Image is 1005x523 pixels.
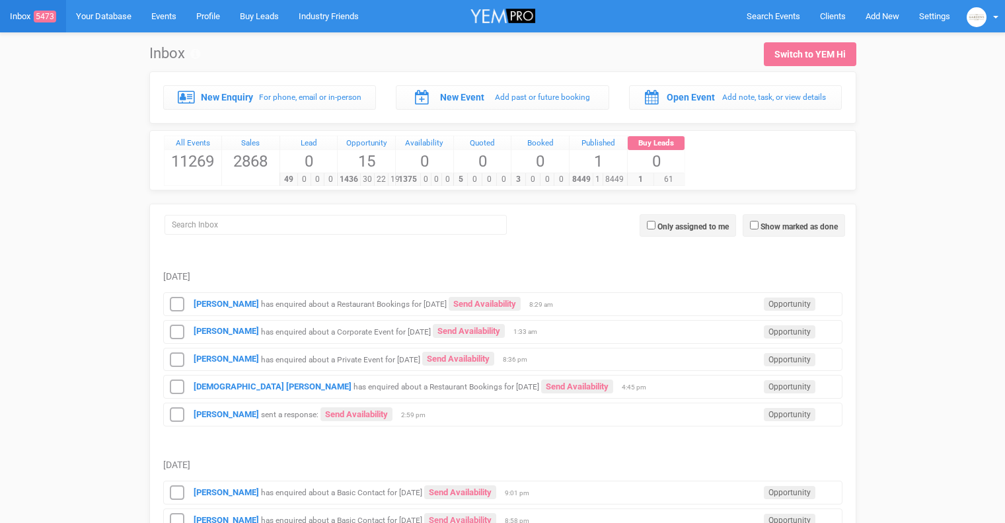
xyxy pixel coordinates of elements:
span: 5473 [34,11,56,22]
h5: [DATE] [163,272,842,282]
span: 0 [396,150,453,173]
span: Opportunity [764,353,815,366]
a: Send Availability [424,485,496,499]
span: Opportunity [764,486,815,499]
span: 0 [280,150,338,173]
a: [PERSON_NAME] [194,487,259,497]
span: 0 [324,173,338,186]
span: 0 [311,173,324,186]
div: Sales [222,136,279,151]
a: Lead [280,136,338,151]
span: 0 [628,150,685,173]
a: Published [570,136,627,151]
a: Availability [396,136,453,151]
span: 0 [467,173,482,186]
span: 2868 [222,150,279,173]
span: Opportunity [764,325,815,339]
a: Switch to YEM Hi [764,42,856,66]
label: Only assigned to me [657,221,729,233]
small: For phone, email or in-person [259,93,361,102]
a: [PERSON_NAME] [194,326,259,336]
span: 19 [388,173,402,186]
a: Send Availability [449,297,521,311]
a: [PERSON_NAME] [194,354,259,364]
span: 61 [653,173,685,186]
label: New Enquiry [201,91,253,104]
small: has enquired about a Corporate Event for [DATE] [261,327,431,336]
a: New Event Add past or future booking [396,85,609,109]
span: 8449 [569,173,593,186]
span: Opportunity [764,408,815,421]
small: sent a response: [261,410,318,419]
span: 1 [627,173,654,186]
small: has enquired about a Restaurant Bookings for [DATE] [354,382,539,391]
input: Search Inbox [165,215,507,235]
span: 0 [431,173,442,186]
span: 15 [338,150,395,173]
span: 3 [511,173,526,186]
h5: [DATE] [163,460,842,470]
span: 2:59 pm [401,411,434,420]
span: 0 [482,173,497,186]
a: [PERSON_NAME] [194,299,259,309]
a: Send Availability [422,352,494,366]
span: 8:29 am [529,300,562,309]
small: Add past or future booking [495,93,590,102]
span: 0 [454,150,511,173]
label: Open Event [667,91,715,104]
strong: [DEMOGRAPHIC_DATA] [PERSON_NAME] [194,382,352,391]
img: open-uri20240808-2-z9o2v [967,7,986,27]
span: 0 [496,173,511,186]
span: 0 [420,173,431,186]
span: 0 [540,173,555,186]
small: has enquired about a Private Event for [DATE] [261,354,420,364]
a: Opportunity [338,136,395,151]
a: All Events [165,136,222,151]
span: 0 [441,173,453,186]
span: 4:45 pm [622,383,655,392]
a: [PERSON_NAME] [194,409,259,419]
span: Opportunity [764,298,815,311]
span: 1 [593,173,603,186]
span: 1436 [337,173,361,186]
span: Add New [866,11,899,21]
span: 30 [360,173,375,186]
h1: Inbox [149,46,200,61]
label: Show marked as done [761,221,838,233]
a: Send Availability [433,324,505,338]
span: 11269 [165,150,222,173]
label: New Event [440,91,484,104]
span: 0 [554,173,569,186]
a: Booked [511,136,569,151]
small: has enquired about a Restaurant Bookings for [DATE] [261,300,447,309]
a: Quoted [454,136,511,151]
span: Opportunity [764,380,815,393]
span: 1 [570,150,627,173]
div: Switch to YEM Hi [774,48,846,61]
span: Search Events [747,11,800,21]
span: 0 [297,173,311,186]
span: 9:01 pm [505,489,538,498]
span: 1:33 am [513,327,546,337]
a: New Enquiry For phone, email or in-person [163,85,377,109]
span: 22 [374,173,389,186]
a: Send Availability [320,407,392,421]
a: Buy Leads [628,136,685,151]
span: 8:36 pm [503,355,536,364]
span: 1375 [395,173,420,186]
span: 8449 [603,173,627,186]
span: 0 [511,150,569,173]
